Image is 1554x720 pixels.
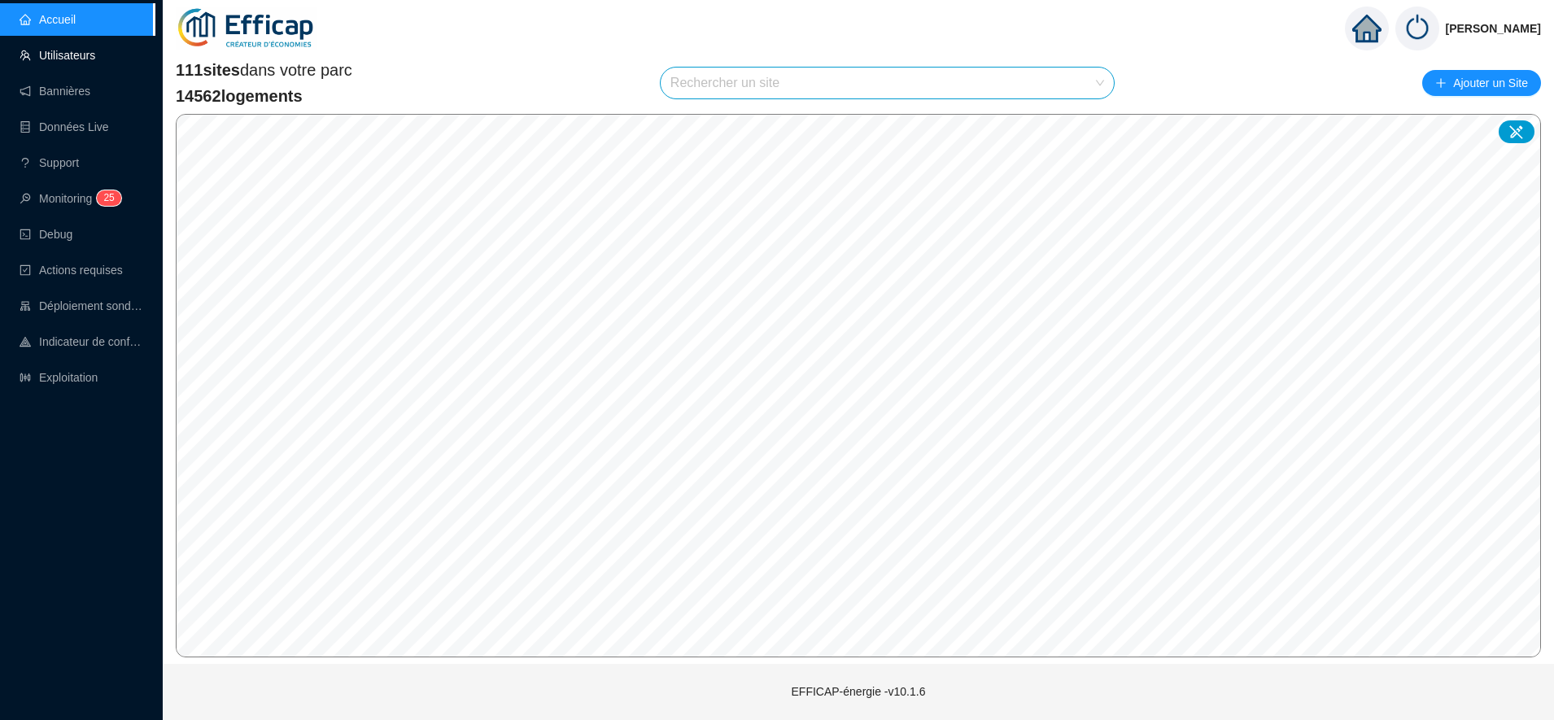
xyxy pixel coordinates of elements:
img: power [1395,7,1439,50]
canvas: Map [177,115,1540,657]
a: monitorMonitoring25 [20,192,116,205]
span: 14562 logements [176,85,352,107]
a: clusterDéploiement sondes [20,299,143,312]
span: Actions requises [39,264,123,277]
a: questionSupport [20,156,79,169]
sup: 25 [97,190,120,206]
button: Ajouter un Site [1422,70,1541,96]
a: databaseDonnées Live [20,120,109,133]
span: Ajouter un Site [1453,72,1528,94]
a: codeDebug [20,228,72,241]
span: dans votre parc [176,59,352,81]
a: notificationBannières [20,85,90,98]
a: slidersExploitation [20,371,98,384]
span: [PERSON_NAME] [1446,2,1541,55]
span: EFFICAP-énergie - v10.1.6 [792,685,926,698]
a: teamUtilisateurs [20,49,95,62]
a: heat-mapIndicateur de confort [20,335,143,348]
a: homeAccueil [20,13,76,26]
span: 2 [103,192,109,203]
span: 5 [109,192,115,203]
span: plus [1435,77,1447,89]
span: 111 sites [176,61,240,79]
span: home [1352,14,1382,43]
span: check-square [20,264,31,276]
